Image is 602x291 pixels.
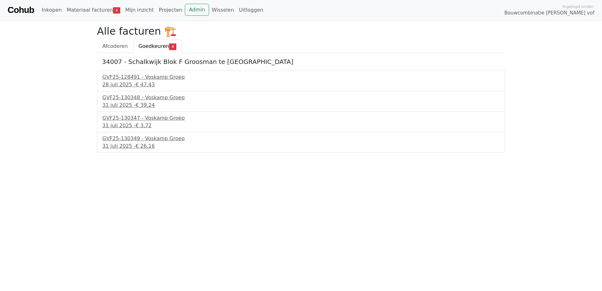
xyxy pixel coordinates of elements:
div: GVF25-130347 - Voskamp Groep [102,114,500,122]
div: 31 juli 2025 - [102,122,500,129]
a: GVF25-130349 - Voskamp Groep31 juli 2025 -€ 26,16 [102,135,500,150]
a: Inkopen [39,4,64,16]
span: Bouwcombinatie [PERSON_NAME] vof [504,9,594,17]
h5: 34007 - Schalkwijk Blok F Groosman te [GEOGRAPHIC_DATA] [102,58,500,66]
span: Goedkeuren [139,43,169,49]
a: Afcoderen [97,40,133,53]
a: GVF25-130347 - Voskamp Groep31 juli 2025 -€ 3,72 [102,114,500,129]
div: GVF25-130349 - Voskamp Groep [102,135,500,142]
div: 31 juli 2025 - [102,142,500,150]
a: Goedkeuren4 [133,40,182,53]
a: Admin [185,4,209,16]
a: GVF25-130348 - Voskamp Groep31 juli 2025 -€ 39,24 [102,94,500,109]
div: GVF25-128491 - Voskamp Groep [102,73,500,81]
a: Mijn inzicht [123,4,156,16]
span: Ingelogd onder: [562,3,594,9]
span: Afcoderen [102,43,128,49]
a: Materiaal facturen4 [64,4,123,16]
a: Cohub [8,3,34,18]
div: 28 juli 2025 - [102,81,500,88]
a: Wisselen [209,4,236,16]
h2: Alle facturen 🏗️ [97,25,505,37]
span: € 39,24 [136,102,155,108]
span: € 3,72 [136,123,152,128]
span: € 47,43 [136,82,155,88]
span: 4 [113,7,120,14]
a: GVF25-128491 - Voskamp Groep28 juli 2025 -€ 47,43 [102,73,500,88]
a: Uitloggen [236,4,266,16]
div: 31 juli 2025 - [102,101,500,109]
span: € 26,16 [136,143,155,149]
div: GVF25-130348 - Voskamp Groep [102,94,500,101]
a: Projecten [156,4,185,16]
span: 4 [169,43,176,50]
